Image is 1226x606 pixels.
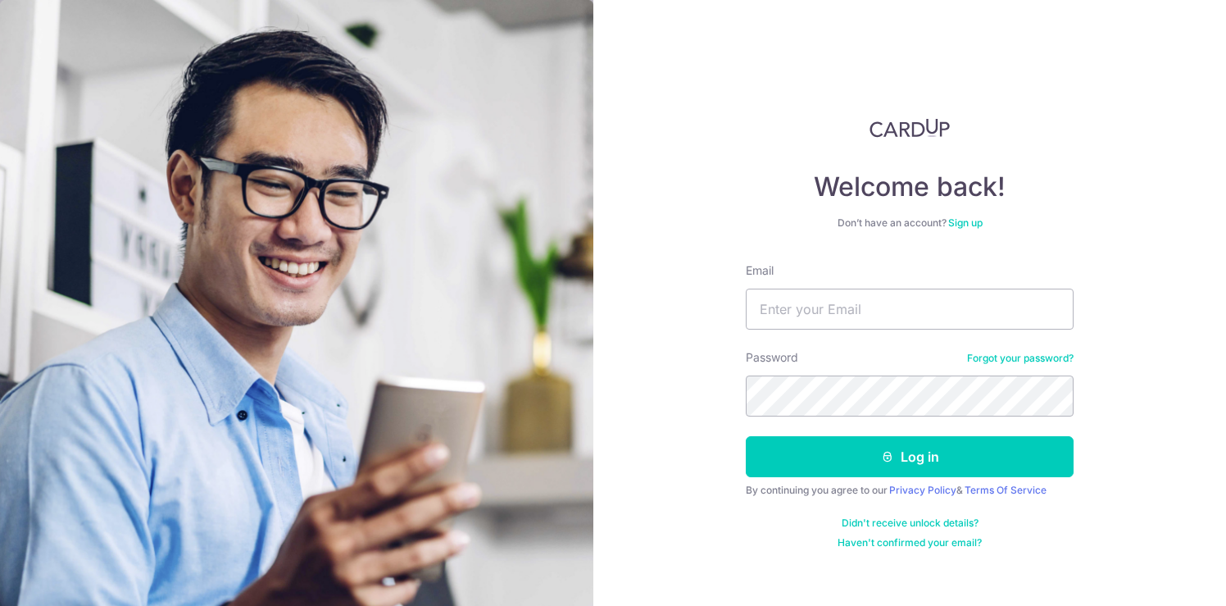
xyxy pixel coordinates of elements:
[746,349,798,366] label: Password
[746,289,1074,330] input: Enter your Email
[870,118,950,138] img: CardUp Logo
[838,536,982,549] a: Haven't confirmed your email?
[746,171,1074,203] h4: Welcome back!
[965,484,1047,496] a: Terms Of Service
[746,484,1074,497] div: By continuing you agree to our &
[746,262,774,279] label: Email
[746,216,1074,230] div: Don’t have an account?
[889,484,956,496] a: Privacy Policy
[842,517,979,530] a: Didn't receive unlock details?
[967,352,1074,365] a: Forgot your password?
[746,436,1074,477] button: Log in
[948,216,983,229] a: Sign up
